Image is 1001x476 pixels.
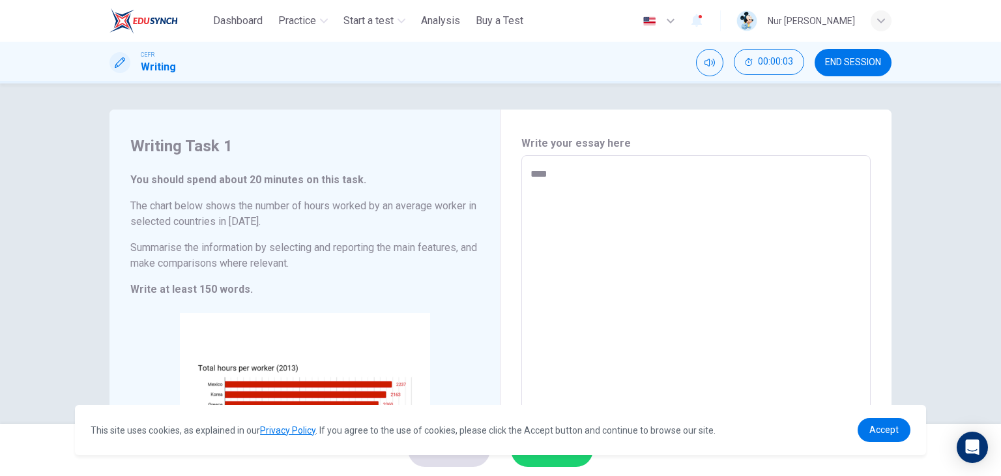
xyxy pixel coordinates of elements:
[130,172,479,188] h6: You should spend about 20 minutes on this task.
[858,418,910,442] a: dismiss cookie message
[815,49,892,76] button: END SESSION
[141,59,176,75] h1: Writing
[734,49,804,75] button: 00:00:03
[141,50,154,59] span: CEFR
[130,240,479,271] h6: Summarise the information by selecting and reporting the main features, and make comparisons wher...
[278,13,316,29] span: Practice
[869,424,899,435] span: Accept
[273,9,333,33] button: Practice
[130,136,479,156] h4: Writing Task 1
[736,10,757,31] img: Profile picture
[338,9,411,33] button: Start a test
[768,13,855,29] div: Nur [PERSON_NAME]
[521,136,871,151] h6: Write your essay here
[75,405,926,455] div: cookieconsent
[471,9,529,33] button: Buy a Test
[696,49,723,76] div: Mute
[343,13,394,29] span: Start a test
[416,9,465,33] button: Analysis
[476,13,523,29] span: Buy a Test
[421,13,460,29] span: Analysis
[91,425,716,436] span: This site uses cookies, as explained in our . If you agree to the use of cookies, please click th...
[957,432,988,463] div: Open Intercom Messenger
[734,49,804,76] div: Hide
[213,13,263,29] span: Dashboard
[208,9,268,33] button: Dashboard
[260,425,315,436] a: Privacy Policy
[109,8,178,34] img: ELTC logo
[109,8,208,34] a: ELTC logo
[130,283,253,295] strong: Write at least 150 words.
[758,57,793,67] span: 00:00:03
[641,16,658,26] img: en
[130,198,479,230] h6: The chart below shows the number of hours worked by an average worker in selected countries in [D...
[825,57,881,68] span: END SESSION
